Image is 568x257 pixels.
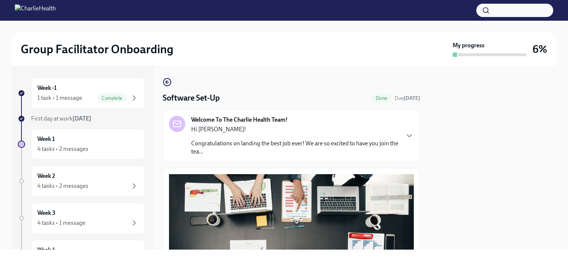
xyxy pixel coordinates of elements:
[371,95,392,101] span: Done
[21,42,173,57] h2: Group Facilitator Onboarding
[395,95,420,102] span: September 9th, 2025 09:00
[37,219,85,227] div: 4 tasks • 1 message
[395,95,420,101] span: Due
[532,43,547,56] h3: 6%
[18,166,145,197] a: Week 24 tasks • 2 messages
[31,115,91,122] span: First day at work
[18,203,145,234] a: Week 34 tasks • 1 message
[37,145,88,153] div: 4 tasks • 2 messages
[191,116,288,124] strong: Welcome To The Charlie Health Team!
[18,78,145,109] a: Week -11 task • 1 messageComplete
[191,139,399,156] p: Congratulations on landing the best job ever! We are so excited to have you join the tea...
[15,4,56,16] img: CharlieHealth
[37,135,55,143] h6: Week 1
[37,84,57,92] h6: Week -1
[37,246,55,254] h6: Week 4
[37,94,82,102] div: 1 task • 1 message
[97,95,127,101] span: Complete
[191,125,399,133] p: Hi [PERSON_NAME]!
[72,115,91,122] strong: [DATE]
[18,129,145,160] a: Week 14 tasks • 2 messages
[18,115,145,123] a: First day at work[DATE]
[404,95,420,101] strong: [DATE]
[37,209,55,217] h6: Week 3
[163,92,220,104] h4: Software Set-Up
[37,172,55,180] h6: Week 2
[453,41,484,50] strong: My progress
[37,182,88,190] div: 4 tasks • 2 messages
